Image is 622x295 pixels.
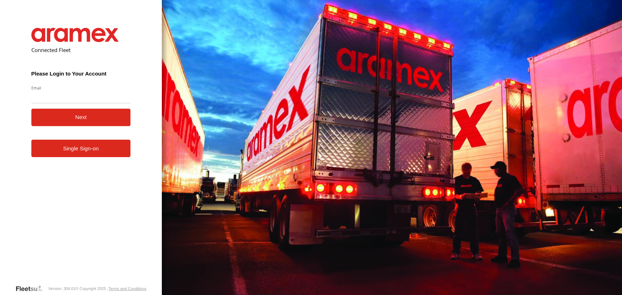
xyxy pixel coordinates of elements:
a: Visit our Website [15,285,48,292]
h3: Please Login to Your Account [31,71,131,77]
a: Terms and Conditions [108,286,146,291]
h2: Connected Fleet [31,46,131,53]
label: Email [31,85,131,90]
img: Aramex [31,28,119,42]
div: Version: 308.01 [48,286,75,291]
div: © Copyright 2025 - [76,286,146,291]
a: Single Sign-on [31,140,131,157]
button: Next [31,109,131,126]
